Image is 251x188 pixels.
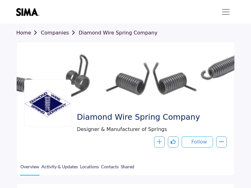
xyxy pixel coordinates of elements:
a: Home [16,30,41,36]
a: Shared [120,163,135,175]
button: Like [168,136,179,148]
a: Overview [20,163,40,175]
button: More details [216,136,227,148]
img: site Logo [16,8,42,16]
a: Diamond Wire Spring Company [79,30,158,36]
span: Designer & Manufacturer of Springs [77,126,224,133]
a: Companies [41,30,78,36]
span: Diamond Wire Spring Company [77,112,222,123]
button: Follow [182,136,213,148]
a: Locations [80,163,99,175]
a: Activity & Updates [41,163,78,175]
button: Toggle navigation [217,6,235,18]
a: Contacts [101,163,119,175]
